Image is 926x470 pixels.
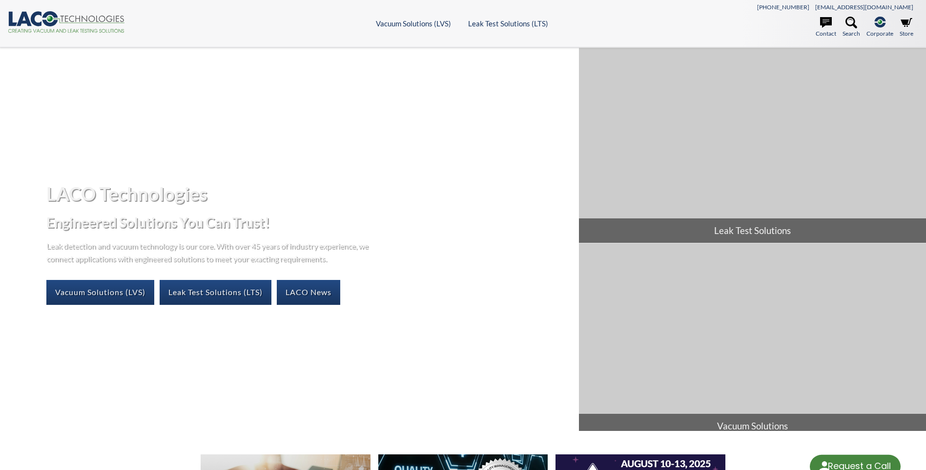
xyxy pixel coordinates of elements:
[579,48,926,243] a: Leak Test Solutions
[46,214,571,232] h2: Engineered Solutions You Can Trust!
[579,218,926,243] span: Leak Test Solutions
[376,19,451,28] a: Vacuum Solutions (LVS)
[46,182,571,206] h1: LACO Technologies
[277,280,340,304] a: LACO News
[843,17,860,38] a: Search
[46,239,373,264] p: Leak detection and vacuum technology is our core. With over 45 years of industry experience, we c...
[579,414,926,438] span: Vacuum Solutions
[900,17,913,38] a: Store
[866,29,893,38] span: Corporate
[579,243,926,438] a: Vacuum Solutions
[46,280,154,304] a: Vacuum Solutions (LVS)
[815,3,913,11] a: [EMAIL_ADDRESS][DOMAIN_NAME]
[757,3,809,11] a: [PHONE_NUMBER]
[468,19,548,28] a: Leak Test Solutions (LTS)
[816,17,836,38] a: Contact
[160,280,271,304] a: Leak Test Solutions (LTS)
